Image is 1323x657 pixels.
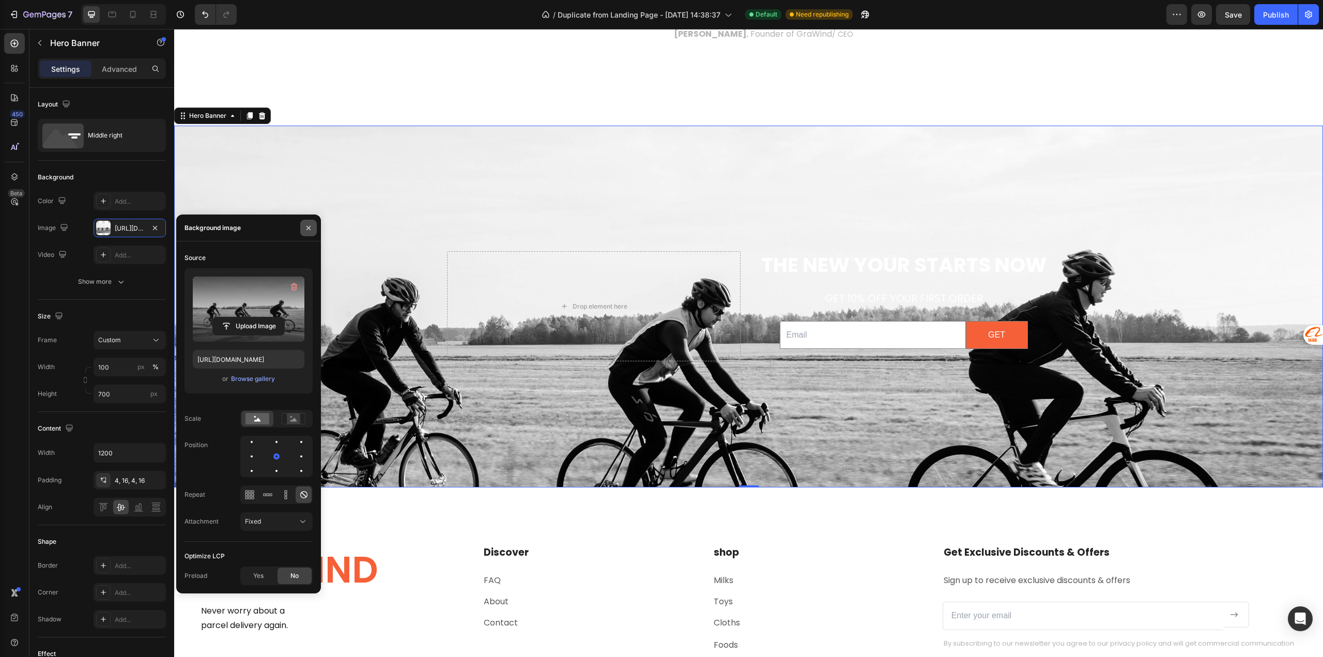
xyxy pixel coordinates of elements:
[184,571,207,580] div: Preload
[398,273,453,282] div: Drop element here
[1216,4,1250,25] button: Save
[94,385,166,403] input: px
[50,37,138,49] p: Hero Banner
[310,588,344,600] a: Contact
[768,516,1123,531] h2: Get Exclusive Discounts & Offers
[184,440,208,450] div: Position
[78,277,126,287] div: Show more
[88,124,151,147] div: Middle right
[253,571,264,580] span: Yes
[184,490,205,499] div: Repeat
[115,476,163,485] div: 4, 16, 4, 16
[115,197,163,206] div: Add...
[38,537,56,546] div: Shape
[149,361,162,373] button: px
[38,362,55,372] label: Width
[1225,10,1242,19] span: Save
[184,253,206,263] div: Source
[26,516,292,566] h2: GRAWIND
[27,575,291,590] p: Never worry about a
[115,561,163,571] div: Add...
[768,573,1049,601] input: Enter your email
[310,567,334,578] a: About
[38,389,57,399] label: Height
[8,189,25,197] div: Beta
[184,223,241,233] div: Background image
[38,448,55,457] div: Width
[583,222,876,251] h2: THE NEW YOUR STARTS NOW
[94,358,166,376] input: px%
[38,615,61,624] div: Shadow
[38,221,70,235] div: Image
[150,390,158,398] span: px
[290,571,299,580] span: No
[38,561,58,570] div: Border
[222,373,228,385] span: or
[68,8,72,21] p: 7
[540,610,564,622] a: Foods
[1254,4,1298,25] button: Publish
[94,331,166,349] button: Custom
[540,567,559,578] a: Toys
[231,374,275,384] div: Browse gallery
[310,545,327,557] a: FAQ
[38,248,69,262] div: Video
[193,350,304,369] input: https://example.com/image.jpg
[184,414,201,423] div: Scale
[135,361,147,373] button: %
[240,512,313,531] button: Fixed
[584,260,875,279] p: GET 10% OFF YOUR FIRST ORDER
[814,299,831,314] div: GET
[756,10,777,19] span: Default
[94,444,165,462] input: Auto
[38,272,166,291] button: Show more
[796,10,849,19] span: Need republishing
[115,588,163,598] div: Add...
[38,588,58,597] div: Corner
[98,335,121,345] span: Custom
[13,82,54,91] div: Hero Banner
[174,29,1323,657] iframe: Design area
[38,502,52,512] div: Align
[38,476,61,485] div: Padding
[27,589,291,604] p: parcel delivery again.
[51,64,80,74] p: Settings
[558,9,720,20] span: Duplicate from Landing Page - [DATE] 14:38:37
[539,516,752,531] h2: shop
[195,4,237,25] div: Undo/Redo
[245,517,261,525] span: Fixed
[540,545,559,557] a: Milks
[184,517,219,526] div: Attachment
[770,544,1122,559] p: Sign up to receive exclusive discounts & offers
[606,292,792,320] input: Email
[115,224,145,233] div: [URL][DOMAIN_NAME]
[38,422,75,436] div: Content
[38,310,65,324] div: Size
[230,374,275,384] button: Browse gallery
[38,194,68,208] div: Color
[4,4,77,25] button: 7
[38,173,73,182] div: Background
[10,110,25,118] div: 450
[137,362,145,372] div: px
[792,293,853,320] button: GET
[540,588,566,600] a: Cloths
[1263,9,1289,20] div: Publish
[102,64,137,74] p: Advanced
[152,362,159,372] div: %
[1288,606,1313,631] div: Open Intercom Messenger
[310,517,521,530] p: Discover
[38,335,57,345] label: Frame
[553,9,556,20] span: /
[770,610,1122,619] p: By subscribing to our newsletter you agree to our privacy policy and will get commercial communic...
[212,317,285,335] button: Upload Image
[115,615,163,624] div: Add...
[38,98,72,112] div: Layout
[184,552,225,561] div: Optimize LCP
[115,251,163,260] div: Add...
